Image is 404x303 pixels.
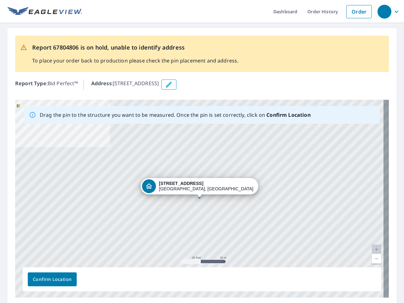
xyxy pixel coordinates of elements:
strong: [STREET_ADDRESS] [159,181,204,186]
p: : Bid Perfect™ [15,80,78,90]
a: Current Level 20, Zoom In Disabled [372,245,381,254]
b: Address [91,80,112,87]
b: Report Type [15,80,46,87]
p: Drag the pin to the structure you want to be measured. Once the pin is set correctly, click on [40,111,311,119]
p: To place your order back to production please check the pin placement and address. [32,57,238,64]
button: Confirm Location [28,272,77,286]
span: Confirm Location [33,276,72,283]
div: [GEOGRAPHIC_DATA], [GEOGRAPHIC_DATA] 75657 [159,181,254,192]
div: Dropped pin, building 1, Residential property, 900 Common St Jefferson, TX 75657 [141,178,258,198]
p: Report 67804806 is on hold, unable to identify address [32,43,238,52]
p: : [STREET_ADDRESS] [91,80,159,90]
a: Order [346,5,372,18]
img: EV Logo [8,7,82,16]
b: Confirm Location [266,111,310,118]
a: Current Level 20, Zoom Out [372,254,381,264]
